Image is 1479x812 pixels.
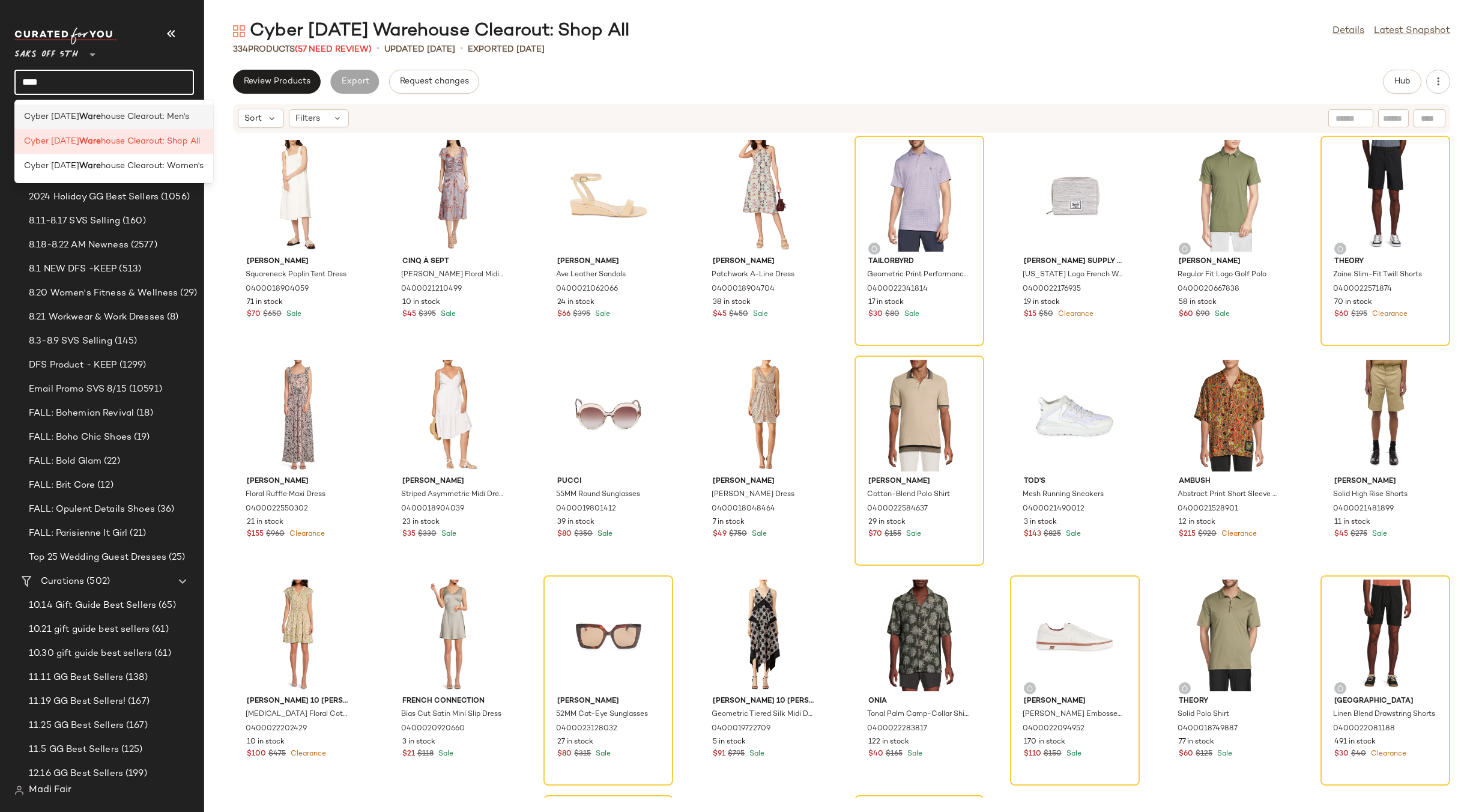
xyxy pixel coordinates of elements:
span: $650 [263,309,282,320]
img: 0400021062066 [548,140,669,252]
span: Sale [749,530,767,538]
span: [PERSON_NAME] [868,476,970,487]
span: $45 [1334,529,1348,540]
span: $35 [402,529,416,540]
span: $60 [1179,749,1193,760]
span: 0400022571874 [1333,284,1392,295]
span: 0400018904704 [712,284,775,295]
img: 0400020920660_BEIGE [393,580,514,691]
span: Theory [1179,696,1281,707]
span: Sale [751,311,768,318]
span: house Clearout: Women's [101,160,204,172]
span: $90 [1196,309,1210,320]
span: Clearance [1219,530,1257,538]
span: 0400018904059 [246,284,309,295]
a: Details [1332,24,1364,38]
span: $165 [886,749,903,760]
span: $330 [418,529,437,540]
span: Cotton-Blend Polo Shirt [867,489,950,500]
span: (167) [126,695,150,709]
span: (57 Need Review) [295,45,372,54]
span: Clearance [1369,750,1406,758]
img: 0400022176935_LIGHTGREY [1014,140,1136,252]
b: Ware [79,135,101,148]
span: $40 [1351,749,1366,760]
span: 0400021490012 [1023,504,1084,515]
span: $125 [1196,749,1212,760]
span: 334 [233,45,248,54]
span: 38 in stock [713,297,751,308]
span: FALL: Bold Glam [29,455,101,468]
span: 8.1 NEW DFS -KEEP [29,262,116,276]
span: $30 [1334,749,1349,760]
span: • [377,42,380,56]
span: (1056) [159,190,190,204]
span: $155 [885,529,901,540]
span: Geometric Tiered Silk Midi Dress [712,709,814,720]
span: $795 [728,749,745,760]
img: svg%3e [14,786,24,795]
p: Exported [DATE] [468,43,545,56]
span: $100 [247,749,266,760]
span: 12 in stock [1179,517,1215,528]
img: 0400021481899_KHAKI [1325,360,1446,471]
span: FALL: Parisienne It Girl [29,527,127,541]
span: Sale [436,750,453,758]
img: svg%3e [233,25,245,37]
span: Theory [1334,256,1436,267]
span: TailorByrd [868,256,970,267]
span: Clearance [288,750,326,758]
span: 5 in stock [713,737,746,748]
span: [MEDICAL_DATA] Floral Cotton Minidress [246,709,348,720]
span: FALL: Bohemian Revival [29,407,134,420]
span: (21) [127,527,146,541]
span: Cyber [DATE] [24,160,79,172]
span: 3 in stock [1024,517,1057,528]
img: 0400022571874_BALTICBLUE [1325,140,1446,252]
span: 122 in stock [868,737,909,748]
span: Curations [41,575,84,589]
span: $750 [729,529,747,540]
img: 0400022283817_OLIVEMULTI [859,580,980,691]
span: Ave Leather Sandals [556,270,626,280]
span: (125) [119,743,143,757]
span: (160) [120,214,146,228]
span: Onia [868,696,970,707]
img: 0400018749887_WASABI [1169,580,1290,691]
span: 70 in stock [1334,297,1372,308]
span: $60 [1334,309,1349,320]
span: Pucci [557,476,659,487]
span: 0400022341814 [867,284,928,295]
span: 0400022550302 [246,504,308,515]
span: $45 [402,309,416,320]
img: svg%3e [1181,685,1188,692]
img: 0400023128032_REDBROWN [548,580,669,691]
span: 77 in stock [1179,737,1214,748]
img: 0400020667838_OILGREEN [1169,140,1290,252]
span: Sale [1064,750,1081,758]
span: (36) [155,503,175,517]
button: Review Products [233,70,321,94]
span: French Connection [402,696,504,707]
span: 8.21 Workwear & Work Dresses [29,311,165,324]
span: 29 in stock [868,517,906,528]
span: Saks OFF 5TH [14,41,78,62]
img: cfy_white_logo.C9jOOHJF.svg [14,28,116,44]
span: (502) [84,575,110,589]
span: 8.20 Women's Fitness & Wellness [29,286,178,300]
span: (65) [156,599,176,613]
img: svg%3e [1337,685,1344,692]
span: • [460,42,463,56]
span: Regular Fit Logo Golf Polo [1178,270,1266,280]
span: [US_STATE] Logo French Wallet [1023,270,1125,280]
span: (1299) [117,359,147,372]
span: 11.25 GG Best Sellers [29,719,124,733]
span: Tonal Palm Camp-Collar Shirt [867,709,969,720]
span: 170 in stock [1024,737,1065,748]
span: [PERSON_NAME] [557,256,659,267]
span: 8.18-8.22 AM Newness [29,238,129,252]
span: $21 [402,749,415,760]
span: [PERSON_NAME] [402,476,504,487]
span: Bias Cut Satin Mini Slip Dress [401,709,501,720]
span: 8.11-8.17 SVS Selling [29,214,120,228]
